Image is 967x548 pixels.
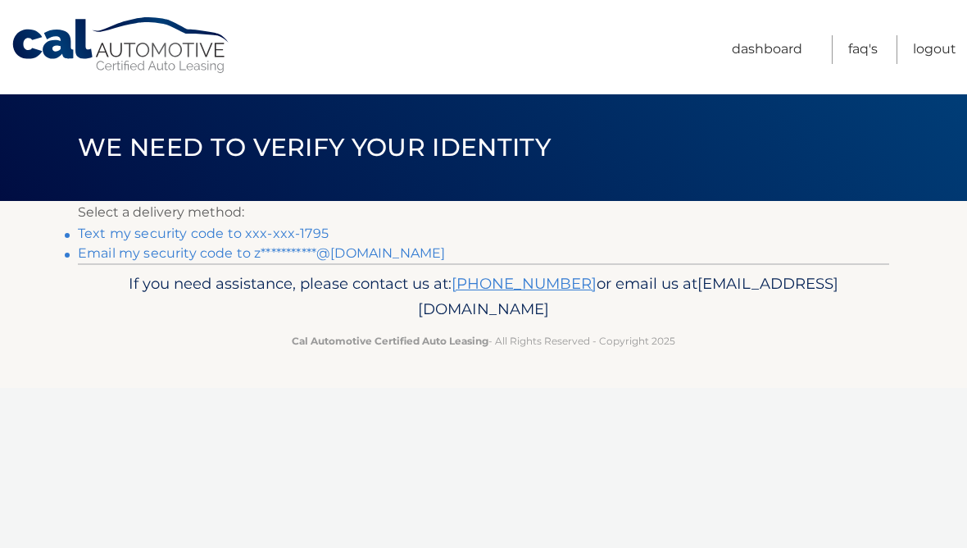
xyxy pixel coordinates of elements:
[732,35,802,64] a: Dashboard
[913,35,956,64] a: Logout
[78,201,889,224] p: Select a delivery method:
[78,226,329,241] a: Text my security code to xxx-xxx-1795
[89,332,878,349] p: - All Rights Reserved - Copyright 2025
[292,335,488,347] strong: Cal Automotive Certified Auto Leasing
[848,35,878,64] a: FAQ's
[89,271,878,323] p: If you need assistance, please contact us at: or email us at
[11,16,232,75] a: Cal Automotive
[78,132,551,162] span: We need to verify your identity
[452,274,597,293] a: [PHONE_NUMBER]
